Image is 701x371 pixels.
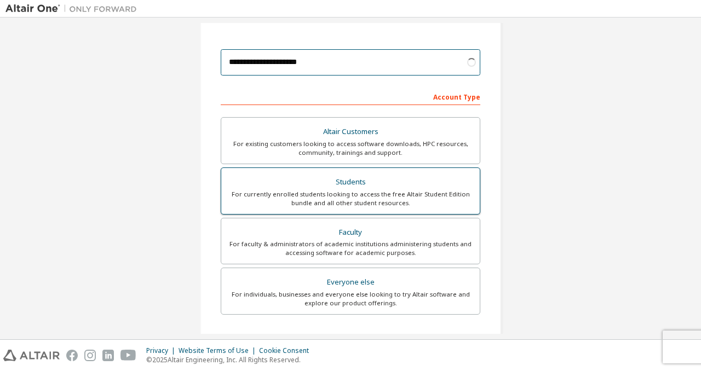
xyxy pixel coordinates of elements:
[146,346,179,355] div: Privacy
[228,175,473,190] div: Students
[5,3,142,14] img: Altair One
[228,240,473,257] div: For faculty & administrators of academic institutions administering students and accessing softwa...
[221,331,480,349] div: Your Profile
[228,225,473,240] div: Faculty
[228,140,473,157] div: For existing customers looking to access software downloads, HPC resources, community, trainings ...
[146,355,315,364] p: © 2025 Altair Engineering, Inc. All Rights Reserved.
[228,290,473,308] div: For individuals, businesses and everyone else looking to try Altair software and explore our prod...
[66,350,78,361] img: facebook.svg
[221,88,480,105] div: Account Type
[179,346,259,355] div: Website Terms of Use
[3,350,60,361] img: altair_logo.svg
[84,350,96,361] img: instagram.svg
[102,350,114,361] img: linkedin.svg
[228,275,473,290] div: Everyone else
[259,346,315,355] div: Cookie Consent
[228,190,473,207] div: For currently enrolled students looking to access the free Altair Student Edition bundle and all ...
[120,350,136,361] img: youtube.svg
[228,124,473,140] div: Altair Customers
